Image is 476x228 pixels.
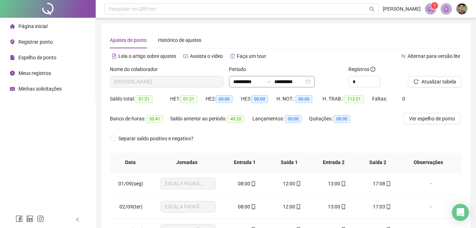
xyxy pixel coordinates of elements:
th: Entrada 1 [223,153,267,172]
span: Meus registros [18,70,51,76]
span: 02/09(ter) [119,204,142,210]
div: 08:00 [230,203,264,211]
label: Nome do colaborador [110,65,162,73]
span: Registros [348,65,375,73]
span: swap-right [266,79,271,85]
span: 50:41 [146,115,163,123]
span: info-circle [370,67,375,72]
th: Data [110,153,151,172]
span: Registrar ponto [18,39,53,45]
span: mobile [250,181,256,186]
span: Separar saldo positivo e negativo? [116,135,196,142]
span: 0 [402,96,405,102]
span: 01:21 [136,95,152,103]
button: Atualizar tabela [408,76,462,87]
span: 00:00 [216,95,233,103]
div: Quitações: [309,115,359,123]
label: Período [229,65,251,73]
span: mobile [250,204,256,209]
th: Entrada 2 [311,153,355,172]
div: - [410,203,452,211]
span: mobile [340,181,346,186]
span: Alternar para versão lite [408,53,460,59]
span: Observações [406,158,451,166]
span: facebook [16,215,23,222]
span: 00:00 [296,95,312,103]
span: Página inicial [18,23,47,29]
span: mobile [385,181,391,186]
span: Ajustes de ponto [110,37,147,43]
span: 113:21 [345,95,364,103]
span: 00:00 [334,115,350,123]
th: Saída 2 [356,153,400,172]
span: mobile [295,204,301,209]
div: Lançamentos: [252,115,309,123]
span: Leia o artigo sobre ajustes [118,53,176,59]
div: H. TRAB.: [323,95,372,103]
span: Ver espelho de ponto [409,115,455,123]
th: Observações [400,153,457,172]
div: 13:00 [320,203,354,211]
div: H. NOT.: [276,95,323,103]
span: environment [10,39,15,44]
span: 01/09(seg) [118,181,143,186]
span: Assista o vídeo [190,53,223,59]
span: 00:00 [251,95,268,103]
div: Open Intercom Messenger [452,204,469,221]
span: youtube [183,54,188,59]
span: mobile [295,181,301,186]
span: mobile [385,204,391,209]
span: Faça um tour [237,53,266,59]
div: 17:03 [365,203,399,211]
div: 17:08 [365,180,399,188]
span: linkedin [26,215,33,222]
span: left [75,217,80,222]
div: HE 3: [241,95,276,103]
th: Jornadas [151,153,223,172]
span: search [369,6,375,12]
span: instagram [37,215,44,222]
th: Saída 1 [267,153,311,172]
span: clock-circle [10,71,15,76]
span: Histórico de ajustes [158,37,201,43]
span: SUELISON DOS SANTOS ROSA [114,76,219,87]
span: 1 [433,3,436,8]
span: history [230,54,235,59]
div: 12:00 [275,180,309,188]
span: schedule [10,86,15,91]
span: mobile [340,204,346,209]
span: Atualizar tabela [421,78,456,86]
span: ESCALA PADRÃO 01 [165,201,211,212]
span: Espelho de ponto [18,55,56,60]
div: - [410,180,452,188]
span: Faltas: [372,96,388,102]
div: Saldo anterior ao período: [170,115,252,123]
span: 49:20 [228,115,244,123]
span: file [10,55,15,60]
span: [PERSON_NAME] [383,5,421,13]
span: file-text [112,54,117,59]
span: reload [414,79,419,84]
span: notification [427,6,434,12]
div: HE 2: [206,95,241,103]
span: home [10,24,15,29]
span: ESCALA PADRÃO 01 [165,178,211,189]
span: swap [401,54,406,59]
span: to [266,79,271,85]
img: 86328 [457,4,467,14]
span: bell [443,6,449,12]
sup: 1 [431,2,438,9]
div: Saldo total: [110,95,170,103]
div: 08:00 [230,180,264,188]
span: Minhas solicitações [18,86,62,92]
span: 01:21 [180,95,197,103]
div: HE 1: [170,95,206,103]
div: 13:00 [320,180,354,188]
button: Ver espelho de ponto [403,113,461,124]
div: Banco de horas: [110,115,170,123]
span: 00:00 [285,115,302,123]
div: 12:00 [275,203,309,211]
